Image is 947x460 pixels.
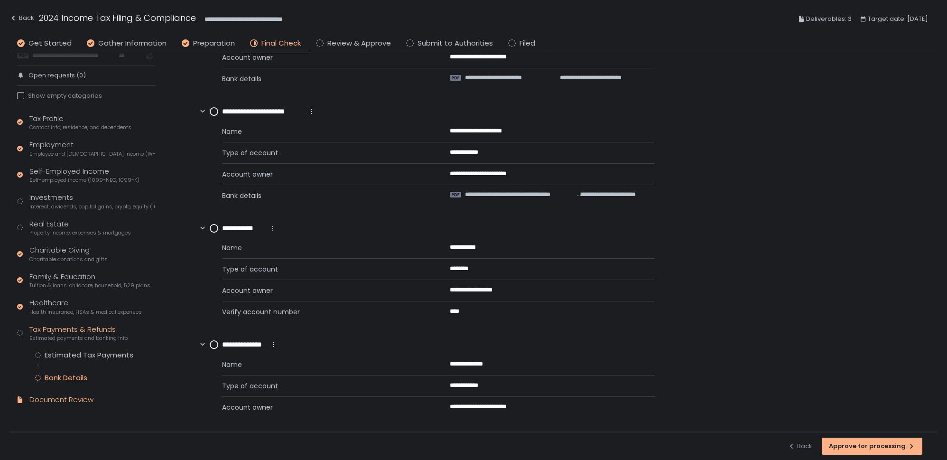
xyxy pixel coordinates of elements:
div: Back [788,442,812,451]
span: Final Check [261,38,301,49]
span: Type of account [222,381,427,391]
div: Employment [29,140,155,158]
span: Name [222,127,427,136]
div: Tax Profile [29,113,131,131]
span: Account owner [222,169,427,179]
span: Type of account [222,148,427,158]
span: Tuition & loans, childcare, household, 529 plans [29,282,150,289]
div: Real Estate [29,219,131,237]
div: Document Review [29,394,93,405]
div: Back [9,12,34,24]
span: Bank details [222,74,427,84]
span: Filed [520,38,535,49]
span: Verify account number [222,307,427,317]
span: Get Started [28,38,72,49]
span: Contact info, residence, and dependents [29,124,131,131]
button: Back [9,11,34,27]
span: Bank details [222,191,427,200]
span: Charitable donations and gifts [29,256,108,263]
div: Tax Payments & Refunds [29,324,128,342]
div: Healthcare [29,298,142,316]
div: Charitable Giving [29,245,108,263]
div: Self-Employed Income [29,166,139,184]
span: Target date: [DATE] [868,13,928,25]
div: Approve for processing [829,442,915,451]
span: Deliverables: 3 [806,13,852,25]
div: Bank Details [45,373,87,383]
div: Last year's filed returns [17,39,155,59]
div: Estimated Tax Payments [45,350,133,360]
div: Family & Education [29,272,150,290]
span: Type of account [222,264,427,274]
span: Gather Information [98,38,167,49]
span: Employee and [DEMOGRAPHIC_DATA] income (W-2s) [29,150,155,158]
div: Investments [29,192,155,210]
span: Open requests (0) [28,71,86,80]
span: Account owner [222,403,427,412]
span: Preparation [193,38,235,49]
span: Interest, dividends, capital gains, crypto, equity (1099s, K-1s) [29,203,155,210]
span: Account owner [222,286,427,295]
span: Estimated payments and banking info [29,335,128,342]
span: Self-employed income (1099-NEC, 1099-K) [29,177,139,184]
button: Back [788,438,812,455]
span: Review & Approve [327,38,391,49]
span: Account owner [222,53,427,62]
span: Name [222,243,427,253]
span: Health insurance, HSAs & medical expenses [29,309,142,316]
span: Property income, expenses & mortgages [29,229,131,236]
span: Submit to Authorities [418,38,493,49]
h1: 2024 Income Tax Filing & Compliance [39,11,196,24]
span: Name [222,360,427,369]
button: Approve for processing [822,438,922,455]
